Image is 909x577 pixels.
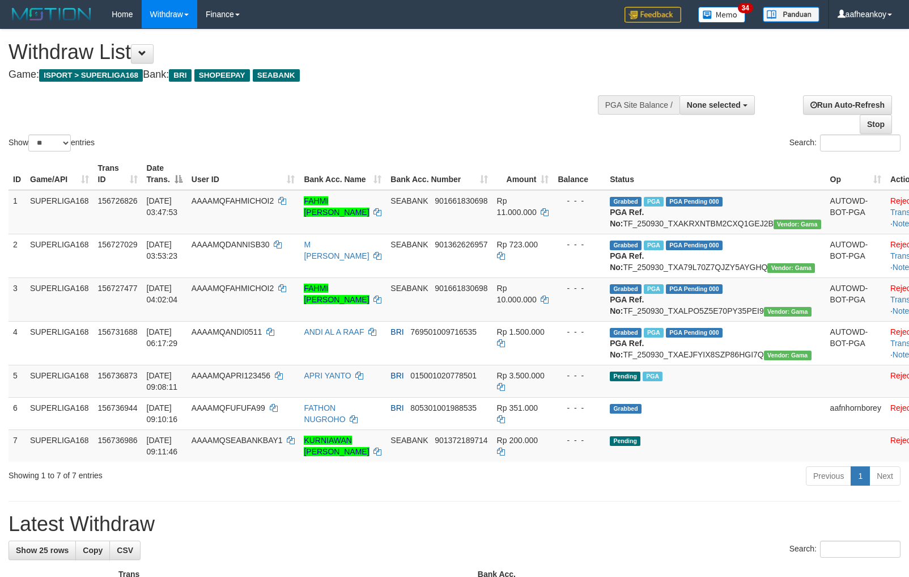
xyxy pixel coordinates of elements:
[558,402,601,414] div: - - -
[435,196,487,205] span: Copy 901661830698 to clipboard
[304,327,364,336] a: ANDI AL A RAAF
[147,327,178,348] span: [DATE] 06:17:29
[610,208,644,228] b: PGA Ref. No:
[39,69,143,82] span: ISPORT > SUPERLIGA168
[304,196,369,217] a: FAHMI [PERSON_NAME]
[666,284,723,294] span: PGA Pending
[610,284,642,294] span: Grabbed
[304,371,351,380] a: APRI YANTO
[435,240,487,249] span: Copy 901362626957 to clipboard
[610,372,640,381] span: Pending
[9,321,26,365] td: 4
[194,69,250,82] span: SHOPEEPAY
[598,95,679,115] div: PGA Site Balance /
[390,403,403,412] span: BRI
[390,436,428,445] span: SEABANK
[610,251,644,272] b: PGA Ref. No:
[826,190,886,234] td: AUTOWD-BOT-PGA
[789,134,900,151] label: Search:
[763,7,819,22] img: panduan.png
[605,190,825,234] td: TF_250930_TXAKRXNTBM2CXQ1GEJ2B
[610,404,642,414] span: Grabbed
[304,240,369,260] a: M [PERSON_NAME]
[98,403,138,412] span: 156736944
[98,240,138,249] span: 156727029
[806,466,851,486] a: Previous
[410,371,477,380] span: Copy 015001020778501 to clipboard
[98,196,138,205] span: 156726826
[75,541,110,560] a: Copy
[605,277,825,321] td: TF_250930_TXALPO5Z5E70PY35PEI9
[304,436,369,456] a: KURNIAWAN [PERSON_NAME]
[497,240,538,249] span: Rp 723.000
[192,196,274,205] span: AAAAMQFAHMICHOI2
[492,158,554,190] th: Amount: activate to sort column ascending
[169,69,191,82] span: BRI
[26,429,94,462] td: SUPERLIGA168
[610,295,644,315] b: PGA Ref. No:
[390,371,403,380] span: BRI
[147,436,178,456] span: [DATE] 09:11:46
[98,436,138,445] span: 156736986
[698,7,746,23] img: Button%20Memo.svg
[558,195,601,207] div: - - -
[9,513,900,536] h1: Latest Withdraw
[826,321,886,365] td: AUTOWD-BOT-PGA
[390,196,428,205] span: SEABANK
[605,158,825,190] th: Status
[764,351,812,360] span: Vendor URL: https://trx31.1velocity.biz
[826,234,886,277] td: AUTOWD-BOT-PGA
[605,321,825,365] td: TF_250930_TXAEJFYIX8SZP86HGI7Q
[390,284,428,293] span: SEABANK
[9,365,26,397] td: 5
[147,403,178,424] span: [DATE] 09:10:16
[666,241,723,250] span: PGA Pending
[410,327,477,336] span: Copy 769501009716535 to clipboard
[26,234,94,277] td: SUPERLIGA168
[610,436,640,446] span: Pending
[26,321,94,365] td: SUPERLIGA168
[605,234,825,277] td: TF_250930_TXA79L70Z7QJZY5AYGHQ
[820,541,900,558] input: Search:
[117,546,133,555] span: CSV
[644,328,664,338] span: Marked by aafromsomean
[9,6,95,23] img: MOTION_logo.png
[304,403,345,424] a: FATHON NUGROHO
[147,284,178,304] span: [DATE] 04:02:04
[9,134,95,151] label: Show entries
[666,197,723,207] span: PGA Pending
[253,69,300,82] span: SEABANK
[109,541,141,560] a: CSV
[390,240,428,249] span: SEABANK
[386,158,492,190] th: Bank Acc. Number: activate to sort column ascending
[558,370,601,381] div: - - -
[147,196,178,217] span: [DATE] 03:47:53
[625,7,681,23] img: Feedback.jpg
[304,284,369,304] a: FAHMI [PERSON_NAME]
[644,197,664,207] span: Marked by aafandaneth
[192,240,270,249] span: AAAAMQDANNISB30
[83,546,103,555] span: Copy
[147,371,178,391] span: [DATE] 09:08:11
[147,240,178,260] span: [DATE] 03:53:23
[644,284,664,294] span: Marked by aafandaneth
[26,397,94,429] td: SUPERLIGA168
[610,197,642,207] span: Grabbed
[16,546,69,555] span: Show 25 rows
[869,466,900,486] a: Next
[9,158,26,190] th: ID
[9,541,76,560] a: Show 25 rows
[497,403,538,412] span: Rp 351.000
[558,326,601,338] div: - - -
[558,283,601,294] div: - - -
[826,397,886,429] td: aafnhornborey
[497,436,538,445] span: Rp 200.000
[553,158,605,190] th: Balance
[610,241,642,250] span: Grabbed
[9,465,370,481] div: Showing 1 to 7 of 7 entries
[192,371,270,380] span: AAAAMQAPRI123456
[738,3,753,13] span: 34
[497,284,537,304] span: Rp 10.000.000
[98,327,138,336] span: 156731688
[28,134,71,151] select: Showentries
